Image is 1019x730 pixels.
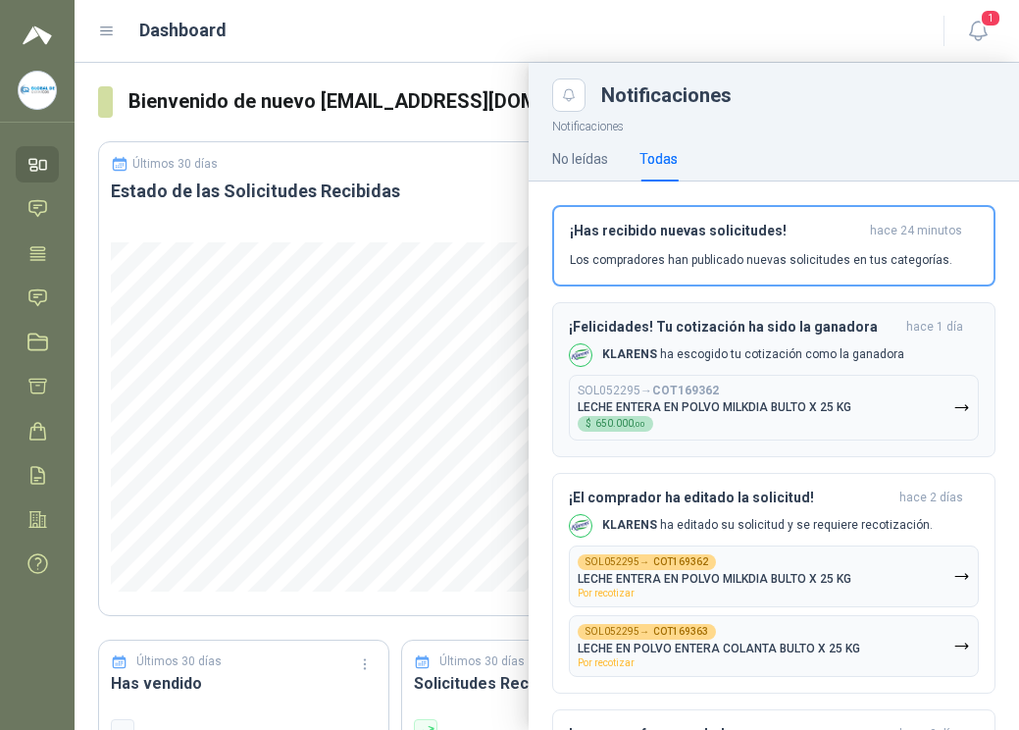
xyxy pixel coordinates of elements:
span: hace 24 minutos [870,223,962,239]
span: 650.000 [595,419,645,429]
span: Por recotizar [578,657,635,668]
p: SOL052295 → [578,384,719,398]
p: Notificaciones [529,112,1019,136]
div: Notificaciones [601,85,995,105]
h1: Dashboard [139,17,227,44]
h3: ¡Felicidades! Tu cotización ha sido la ganadora [569,319,898,336]
div: $ [578,416,653,432]
div: Todas [639,148,678,170]
b: COT169362 [652,384,719,397]
div: SOL052295 → [578,624,716,640]
span: hace 1 día [906,319,963,336]
button: Close [552,78,586,112]
p: Los compradores han publicado nuevas solicitudes en tus categorías. [570,251,952,269]
button: SOL052295→COT169362LECHE ENTERA EN POLVO MILKDIA BULTO X 25 KGPor recotizar [569,546,979,607]
span: ,00 [634,420,645,429]
div: SOL052295 → [578,554,716,570]
b: COT169363 [653,627,708,637]
button: SOL052295→COT169363LECHE EN POLVO ENTERA COLANTA BULTO X 25 KGPor recotizar [569,615,979,677]
h3: ¡Has recibido nuevas solicitudes! [570,223,862,239]
button: SOL052295→COT169362LECHE ENTERA EN POLVO MILKDIA BULTO X 25 KG$650.000,00 [569,375,979,441]
img: Company Logo [19,72,56,109]
b: KLARENS [602,518,657,532]
img: Logo peakr [23,24,52,47]
b: COT169362 [653,557,708,567]
button: 1 [960,14,995,49]
button: ¡El comprador ha editado la solicitud!hace 2 días Company LogoKLARENS ha editado su solicitud y s... [552,473,995,694]
p: ha escogido tu cotización como la ganadora [602,346,904,363]
img: Company Logo [570,344,591,366]
p: LECHE EN POLVO ENTERA COLANTA BULTO X 25 KG [578,642,860,655]
b: KLARENS [602,347,657,361]
span: Por recotizar [578,588,635,599]
p: LECHE ENTERA EN POLVO MILKDIA BULTO X 25 KG [578,400,851,414]
img: Company Logo [570,515,591,537]
p: LECHE ENTERA EN POLVO MILKDIA BULTO X 25 KG [578,572,851,586]
button: ¡Has recibido nuevas solicitudes!hace 24 minutos Los compradores han publicado nuevas solicitudes... [552,205,995,287]
p: ha editado su solicitud y se requiere recotización. [602,517,933,534]
span: 1 [980,9,1001,27]
div: No leídas [552,148,608,170]
span: hace 2 días [899,490,963,506]
button: ¡Felicidades! Tu cotización ha sido la ganadorahace 1 día Company LogoKLARENS ha escogido tu coti... [552,302,995,457]
h3: ¡El comprador ha editado la solicitud! [569,490,892,506]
